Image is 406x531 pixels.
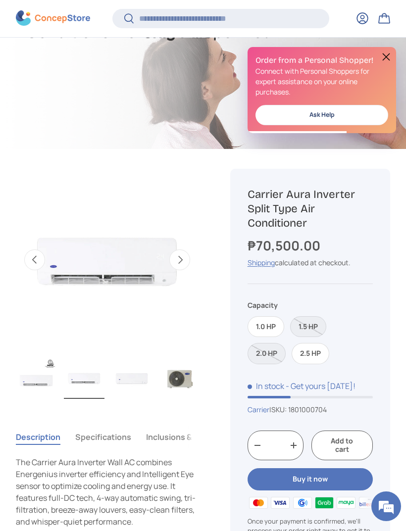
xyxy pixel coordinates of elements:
img: master [248,495,269,510]
h1: Carrier Aura Inverter Split Type Air Conditioner [248,187,373,230]
img: Carrier Aura Inverter Split Type Air Conditioner [64,357,104,399]
strong: ₱70,500.00 [248,237,323,254]
img: visa [269,495,291,510]
img: Carrier Aura Inverter Split Type Air Conditioner [159,357,200,399]
button: Specifications [75,426,131,448]
p: - Get yours [DATE]! [286,381,355,391]
span: In stock [248,381,284,391]
label: Sold out [248,343,286,364]
div: calculated at checkout. [248,257,373,268]
button: Add to cart [311,431,373,460]
p: The Carrier Aura Inverter Wall AC combines Energenius inverter efficiency and Intelligent Eye sen... [16,456,199,528]
img: gcash [291,495,313,510]
img: maya [335,495,357,510]
img: Carrier Aura Inverter Split Type Air Conditioner [111,357,152,399]
img: grabpay [313,495,335,510]
h2: Order from a Personal Shopper! [255,55,388,66]
img: Carrier Aura Inverter Split Type Air Conditioner [16,357,57,399]
p: Connect with Personal Shoppers for expert assistance on your online purchases. [255,66,388,97]
a: Ask Help [255,105,388,125]
a: Shipping [248,258,275,267]
button: Inclusions & Warranty [146,426,229,448]
img: billease [357,495,379,510]
span: SKU: [271,405,287,414]
span: | [269,405,327,414]
label: Sold out [290,316,326,338]
media-gallery: Gallery Viewer [16,169,199,402]
img: ConcepStore [16,11,90,26]
legend: Capacity [248,300,278,310]
button: Buy it now [248,468,373,490]
a: Carrier [248,405,269,414]
span: 1801000704 [288,405,327,414]
button: Description [16,426,60,448]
